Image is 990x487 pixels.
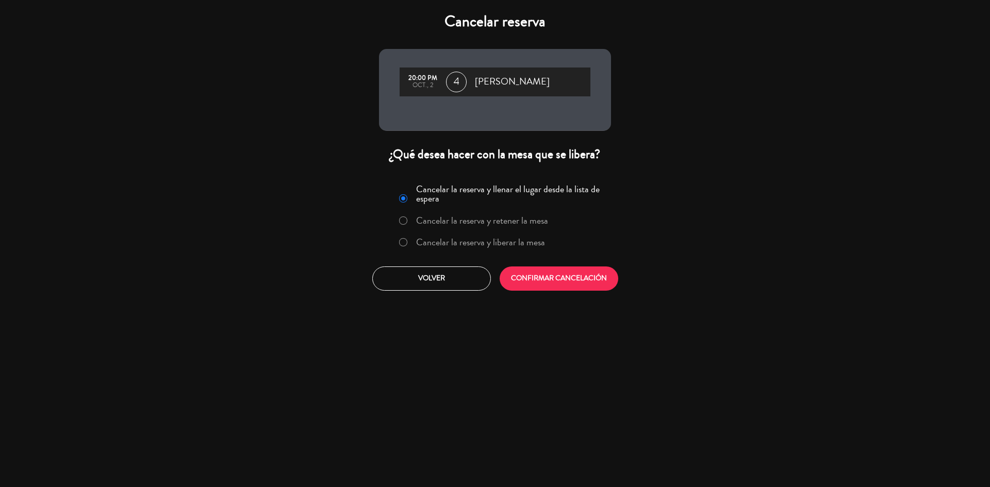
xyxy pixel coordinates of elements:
[379,12,611,31] h4: Cancelar reserva
[475,74,550,90] span: [PERSON_NAME]
[379,146,611,162] div: ¿Qué desea hacer con la mesa que se libera?
[446,72,467,92] span: 4
[416,238,545,247] label: Cancelar la reserva y liberar la mesa
[500,266,618,291] button: CONFIRMAR CANCELACIÓN
[416,216,548,225] label: Cancelar la reserva y retener la mesa
[372,266,491,291] button: Volver
[405,75,441,82] div: 20:00 PM
[416,184,605,203] label: Cancelar la reserva y llenar el lugar desde la lista de espera
[405,82,441,89] div: oct., 2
